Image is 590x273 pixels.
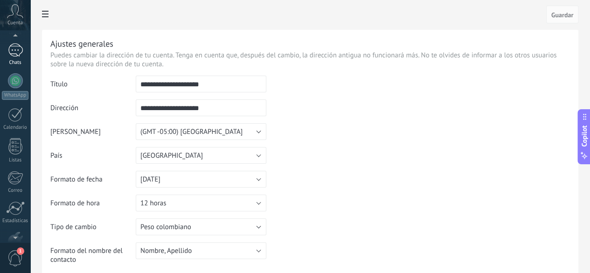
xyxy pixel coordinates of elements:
[50,38,113,49] div: Ajustes generales
[2,157,29,163] div: Listas
[580,125,589,147] span: Copilot
[50,171,136,195] td: Formato de fecha
[17,247,24,255] span: 1
[140,246,192,255] span: Nombre, Apellido
[2,60,29,66] div: Chats
[2,125,29,131] div: Calendario
[136,218,266,235] button: Peso colombiano
[50,147,136,171] td: País
[50,195,136,218] td: Formato de hora
[136,147,266,164] button: [GEOGRAPHIC_DATA]
[136,123,266,140] button: (GMT -05:00) [GEOGRAPHIC_DATA]
[140,175,160,184] span: [DATE]
[140,127,243,136] span: (GMT -05:00) [GEOGRAPHIC_DATA]
[2,91,28,100] div: WhatsApp
[7,20,23,26] span: Cuenta
[136,242,266,259] button: Nombre, Apellido
[50,218,136,242] td: Tipo de cambio
[140,223,191,231] span: Peso colombiano
[140,151,203,160] span: [GEOGRAPHIC_DATA]
[50,51,570,69] p: Puedes cambiar la dirección de tu cuenta. Tenga en cuenta que, después del cambio, la dirección a...
[50,99,136,123] td: Dirección
[50,123,136,147] td: [PERSON_NAME]
[551,12,573,18] span: Guardar
[50,76,136,99] td: Título
[136,171,266,188] button: [DATE]
[2,188,29,194] div: Correo
[546,6,578,23] button: Guardar
[2,218,29,224] div: Estadísticas
[136,195,266,211] button: 12 horas
[140,199,166,208] span: 12 horas
[50,242,136,271] td: Formato del nombre del contacto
